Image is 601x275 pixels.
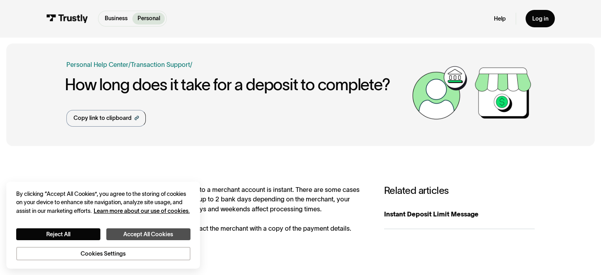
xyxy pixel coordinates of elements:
a: Personal Help Center [66,60,128,70]
p: Business [105,14,128,23]
div: / [128,60,131,70]
a: Transaction Support [131,61,190,68]
a: Copy link to clipboard [66,110,146,127]
button: Cookies Settings [16,247,190,261]
h3: Related articles [384,185,535,196]
a: Personal [132,13,165,25]
div: Privacy [16,190,190,261]
div: Instant Deposit Limit Message [384,209,535,219]
div: / [190,60,192,70]
img: Trustly Logo [46,14,88,23]
h1: How long does it take for a deposit to complete? [65,76,408,94]
button: Accept All Cookies [106,228,190,241]
div: In most cases, the process to deposit funds into a merchant account is instant. There are some ca... [66,185,367,233]
div: Cookie banner [6,182,200,268]
div: By clicking “Accept All Cookies”, you agree to the storing of cookies on your device to enhance s... [16,190,190,215]
a: Help [494,15,506,23]
button: Reject All [16,228,100,241]
a: Instant Deposit Limit Message [384,199,535,229]
div: Copy link to clipboard [73,114,132,122]
a: Log in [526,10,555,27]
a: Business [100,13,133,25]
a: More information about your privacy, opens in a new tab [94,208,190,214]
p: Personal [138,14,160,23]
div: Log in [532,15,548,23]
